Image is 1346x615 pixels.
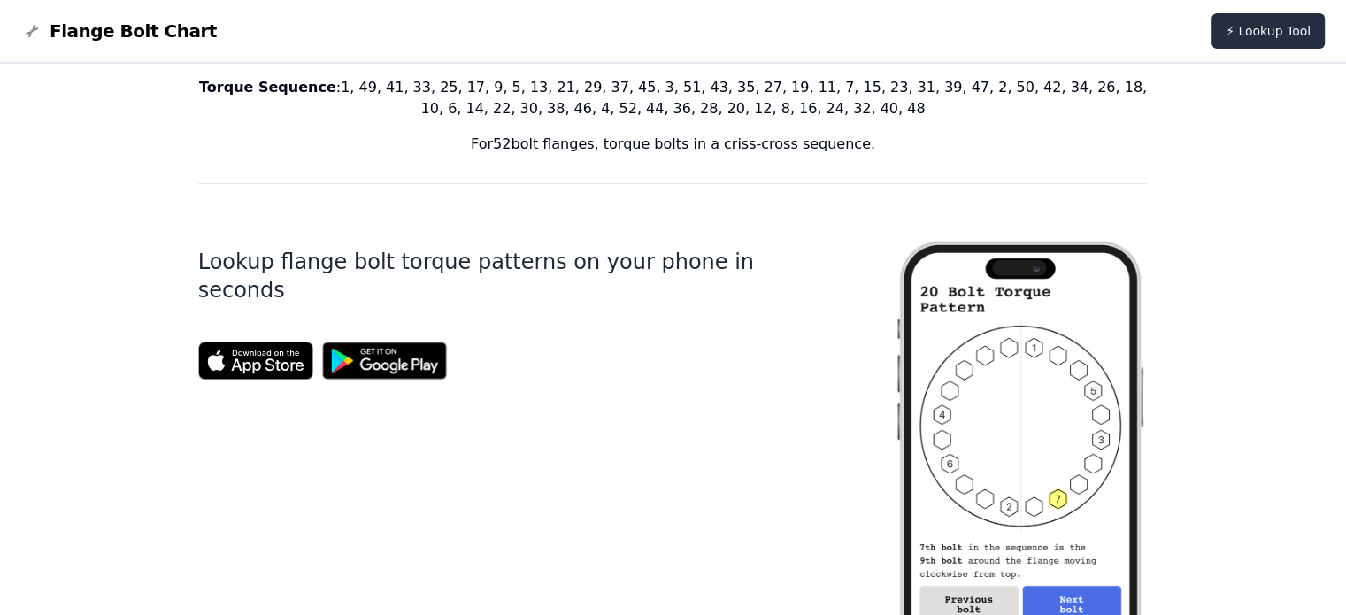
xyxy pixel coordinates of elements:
img: App Store badge for the Flange Bolt Chart app [198,342,313,380]
img: Get it on Google Play [313,333,457,388]
b: Torque Sequence [199,79,336,96]
a: Flange Bolt Chart LogoFlange Bolt Chart [21,19,217,43]
h1: Lookup flange bolt torque patterns on your phone in seconds [198,248,837,304]
p: For 52 bolt flanges, torque bolts in a criss-cross sequence. [198,134,1149,155]
img: Flange Bolt Chart Logo [21,20,42,42]
p: : 1, 49, 41, 33, 25, 17, 9, 5, 13, 21, 29, 37, 45, 3, 51, 43, 35, 27, 19, 11, 7, 15, 23, 31, 39, ... [198,77,1149,119]
a: ⚡ Lookup Tool [1211,13,1325,49]
span: Flange Bolt Chart [50,19,217,43]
